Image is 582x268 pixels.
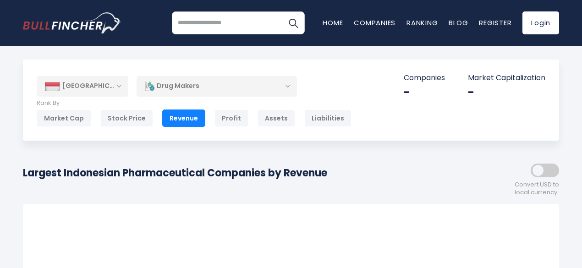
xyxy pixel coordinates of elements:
a: Login [522,11,559,34]
span: Convert USD to local currency [515,181,559,197]
div: Assets [258,109,295,127]
div: Profit [214,109,248,127]
div: Drug Makers [137,76,297,97]
div: - [404,85,445,99]
a: Go to homepage [23,12,121,33]
button: Search [282,11,305,34]
div: Liabilities [304,109,351,127]
h1: Largest Indonesian Pharmaceutical Companies by Revenue [23,165,327,180]
div: - [468,85,545,99]
div: Market Cap [37,109,91,127]
img: bullfincher logo [23,12,121,33]
a: Companies [354,18,395,27]
a: Register [479,18,511,27]
a: Ranking [406,18,438,27]
p: Market Capitalization [468,73,545,83]
p: Companies [404,73,445,83]
p: Rank By [37,99,351,107]
div: Stock Price [100,109,153,127]
div: [GEOGRAPHIC_DATA] [37,76,128,96]
a: Blog [449,18,468,27]
a: Home [323,18,343,27]
div: Revenue [162,109,205,127]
